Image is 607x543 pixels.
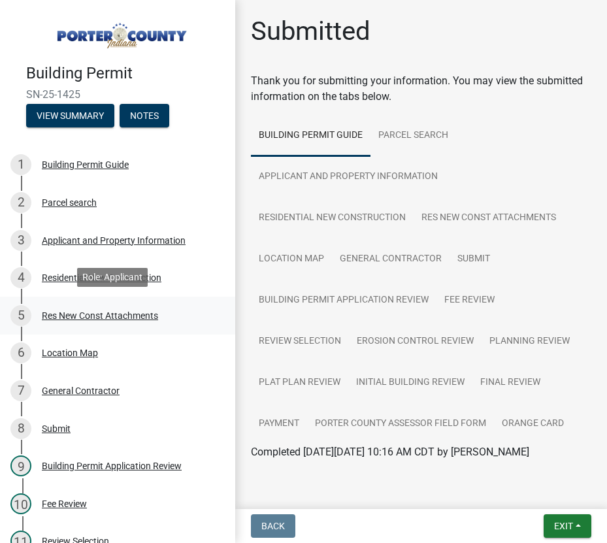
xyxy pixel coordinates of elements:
a: Residential New Construction [251,197,414,239]
div: Submit [42,424,71,433]
a: Initial Building Review [348,362,472,404]
a: Fee Review [436,280,502,321]
div: 7 [10,380,31,401]
wm-modal-confirm: Notes [120,111,169,122]
div: 10 [10,493,31,514]
img: Porter County, Indiana [26,14,214,50]
div: Fee Review [42,499,87,508]
a: Submit [450,239,498,280]
button: View Summary [26,104,114,127]
div: 5 [10,305,31,326]
div: General Contractor [42,386,120,395]
a: Erosion Control Review [349,321,482,363]
wm-modal-confirm: Summary [26,111,114,122]
span: Back [261,521,285,531]
div: Thank you for submitting your information. You may view the submitted information on the tabs below. [251,73,591,105]
div: 8 [10,418,31,439]
span: Completed [DATE][DATE] 10:16 AM CDT by [PERSON_NAME] [251,446,529,458]
div: Res New Const Attachments [42,311,158,320]
a: Location Map [251,239,332,280]
span: SN-25-1425 [26,88,209,101]
button: Notes [120,104,169,127]
div: 6 [10,342,31,363]
div: 4 [10,267,31,288]
a: Building Permit Application Review [251,280,436,321]
div: 9 [10,455,31,476]
div: Parcel search [42,198,97,207]
a: Payment [251,403,307,445]
div: Building Permit Application Review [42,461,182,470]
div: 2 [10,192,31,213]
a: Final Review [472,362,548,404]
a: Parcel search [370,115,456,157]
h4: Building Permit [26,64,225,83]
div: 3 [10,230,31,251]
h1: Submitted [251,16,370,47]
div: Residential New Construction [42,273,161,282]
a: Plat Plan Review [251,362,348,404]
div: 1 [10,154,31,175]
a: Planning Review [482,321,578,363]
div: Building Permit Guide [42,160,129,169]
a: General Contractor [332,239,450,280]
div: Role: Applicant [77,268,148,287]
a: Review Selection [251,321,349,363]
a: Porter County Assessor Field Form [307,403,494,445]
a: Res New Const Attachments [414,197,564,239]
button: Exit [544,514,591,538]
div: Applicant and Property Information [42,236,186,245]
span: Exit [554,521,573,531]
a: Building Permit Guide [251,115,370,157]
div: Location Map [42,348,98,357]
a: Applicant and Property Information [251,156,446,198]
button: Back [251,514,295,538]
a: Orange Card [494,403,572,445]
